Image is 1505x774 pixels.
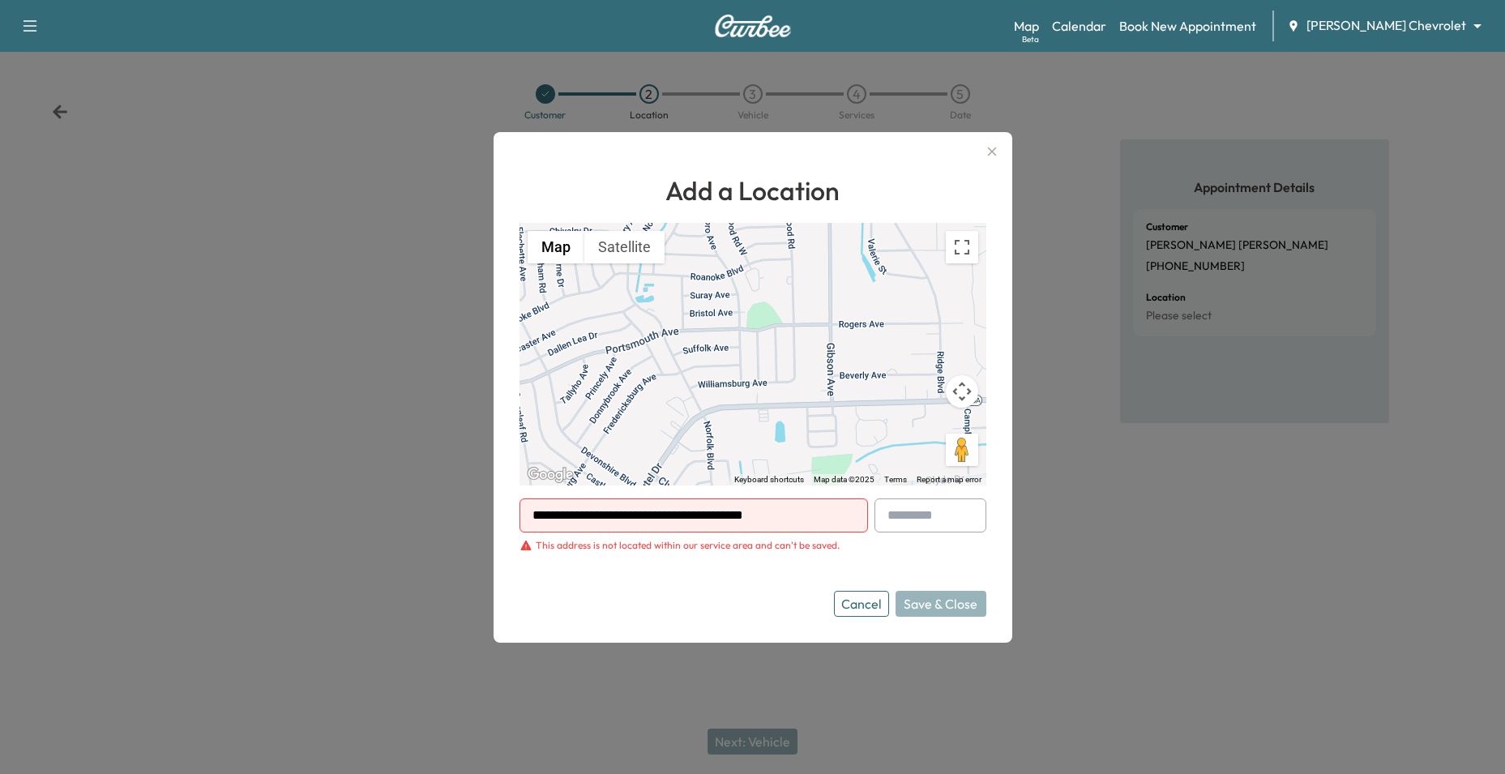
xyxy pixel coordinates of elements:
[1014,16,1039,36] a: MapBeta
[734,474,804,485] button: Keyboard shortcuts
[1022,33,1039,45] div: Beta
[1052,16,1106,36] a: Calendar
[524,464,577,485] img: Google
[536,539,840,552] div: This address is not located within our service area and can't be saved.
[584,231,665,263] button: Show satellite imagery
[946,231,978,263] button: Toggle fullscreen view
[834,591,889,617] button: Cancel
[1119,16,1256,36] a: Book New Appointment
[524,464,577,485] a: Open this area in Google Maps (opens a new window)
[528,231,584,263] button: Show street map
[946,375,978,408] button: Map camera controls
[814,475,874,484] span: Map data ©2025
[917,475,981,484] a: Report a map error
[946,434,978,466] button: Drag Pegman onto the map to open Street View
[714,15,792,37] img: Curbee Logo
[519,171,986,210] h1: Add a Location
[884,475,907,484] a: Terms (opens in new tab)
[1306,16,1466,35] span: [PERSON_NAME] Chevrolet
